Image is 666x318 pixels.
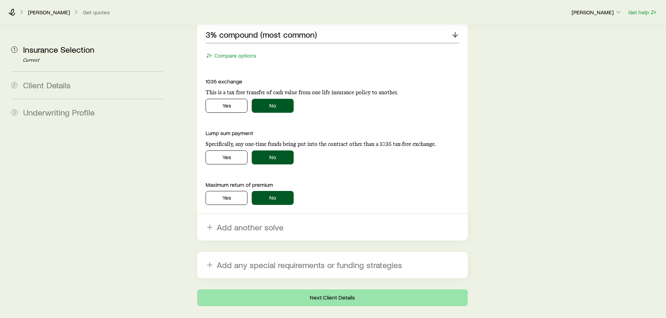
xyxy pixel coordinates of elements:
button: [PERSON_NAME] [571,8,622,17]
button: Add any special requirements or funding strategies [197,252,467,278]
p: Maximum return of premium [206,181,459,188]
button: Next: Client Details [197,289,467,306]
p: This is a tax free transfer of cash value from one life insurance policy to another. [206,89,459,96]
span: Underwriting Profile [23,107,95,117]
button: Add another solve [197,214,467,241]
span: 2 [11,82,17,88]
p: Specifically, any one-time funds being put into the contract other than a 1035 tax-free exchange. [206,141,459,148]
button: No [252,191,294,205]
button: No [252,150,294,164]
button: Get quotes [83,9,110,16]
p: [PERSON_NAME] [28,9,70,16]
p: 3% compound (most common) [206,30,317,39]
button: Yes [206,191,248,205]
button: Yes [206,150,248,164]
p: [PERSON_NAME] [572,9,622,16]
button: Yes [206,99,248,113]
p: Lump sum payment [206,130,459,136]
span: Client Details [23,80,71,90]
p: 1035 exchange [206,78,459,85]
button: Get help [628,8,658,16]
span: 1 [11,46,17,53]
span: 3 [11,109,17,116]
p: Current [23,58,164,63]
button: No [252,99,294,113]
button: Compare options [206,52,257,60]
span: Insurance Selection [23,44,94,54]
